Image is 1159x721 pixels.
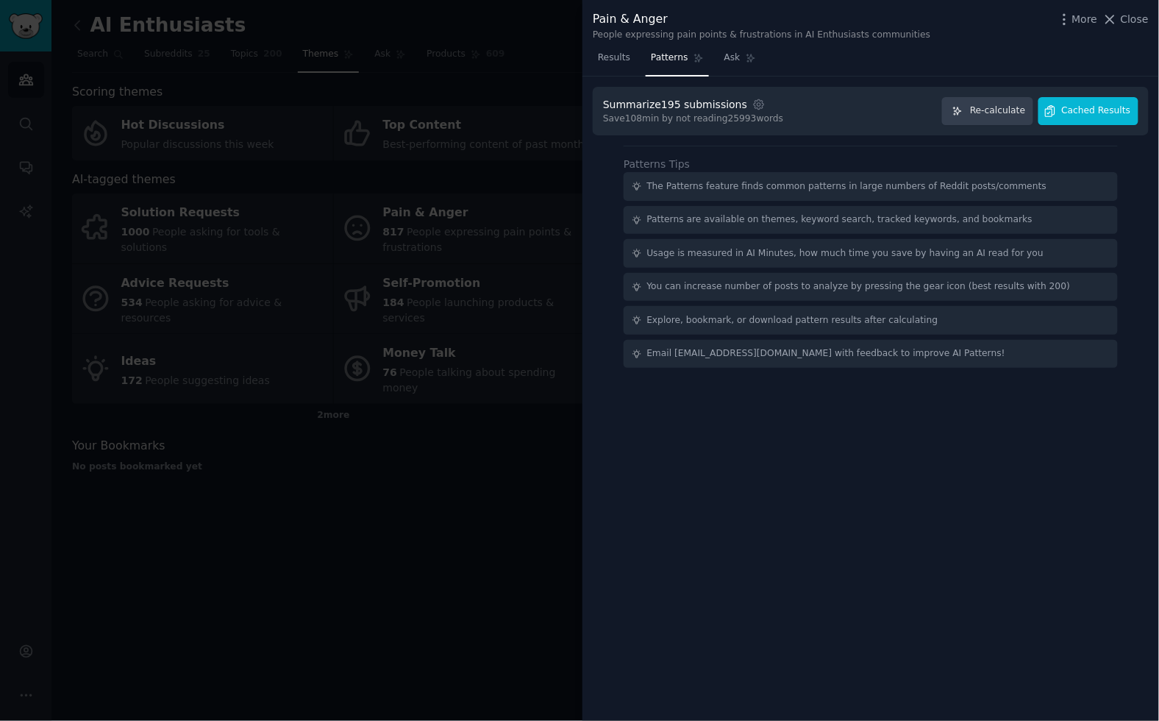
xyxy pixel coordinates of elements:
[970,104,1025,118] span: Re-calculate
[593,46,635,77] a: Results
[647,280,1071,294] div: You can increase number of posts to analyze by pressing the gear icon (best results with 200)
[603,113,783,126] div: Save 108 min by not reading 25993 words
[647,347,1006,360] div: Email [EMAIL_ADDRESS][DOMAIN_NAME] with feedback to improve AI Patterns!
[598,51,630,65] span: Results
[1062,104,1131,118] span: Cached Results
[593,10,930,29] div: Pain & Anger
[593,29,930,42] div: People expressing pain points & frustrations in AI Enthusiasts communities
[719,46,761,77] a: Ask
[647,314,938,327] div: Explore, bookmark, or download pattern results after calculating
[647,180,1047,193] div: The Patterns feature finds common patterns in large numbers of Reddit posts/comments
[1057,12,1098,27] button: More
[624,158,690,170] label: Patterns Tips
[603,97,747,113] div: Summarize 195 submissions
[646,46,708,77] a: Patterns
[1038,97,1138,126] button: Cached Results
[1121,12,1149,27] span: Close
[647,247,1044,260] div: Usage is measured in AI Minutes, how much time you save by having an AI read for you
[1072,12,1098,27] span: More
[1102,12,1149,27] button: Close
[647,213,1033,227] div: Patterns are available on themes, keyword search, tracked keywords, and bookmarks
[651,51,688,65] span: Patterns
[724,51,741,65] span: Ask
[942,97,1033,126] button: Re-calculate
